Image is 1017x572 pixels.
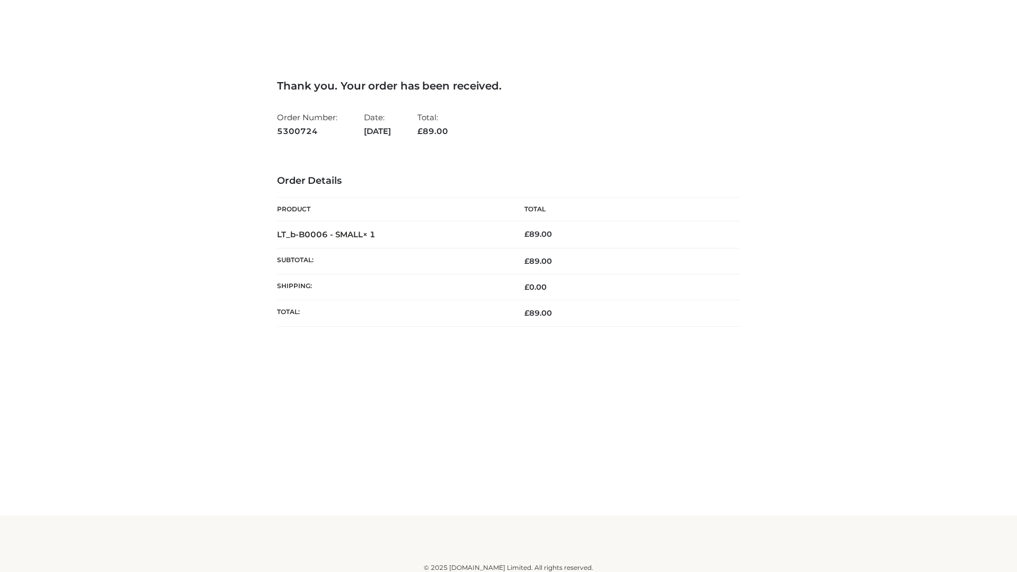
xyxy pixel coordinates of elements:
[524,256,529,266] span: £
[417,126,448,136] span: 89.00
[277,79,740,92] h3: Thank you. Your order has been received.
[524,256,552,266] span: 89.00
[277,108,337,140] li: Order Number:
[364,124,391,138] strong: [DATE]
[524,282,547,292] bdi: 0.00
[363,229,376,239] strong: × 1
[364,108,391,140] li: Date:
[524,308,529,318] span: £
[277,274,508,300] th: Shipping:
[417,126,423,136] span: £
[277,124,337,138] strong: 5300724
[524,229,529,239] span: £
[277,198,508,221] th: Product
[524,308,552,318] span: 89.00
[277,300,508,326] th: Total:
[277,229,376,239] strong: LT_b-B0006 - SMALL
[277,175,740,187] h3: Order Details
[524,229,552,239] bdi: 89.00
[277,248,508,274] th: Subtotal:
[508,198,740,221] th: Total
[524,282,529,292] span: £
[417,108,448,140] li: Total:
